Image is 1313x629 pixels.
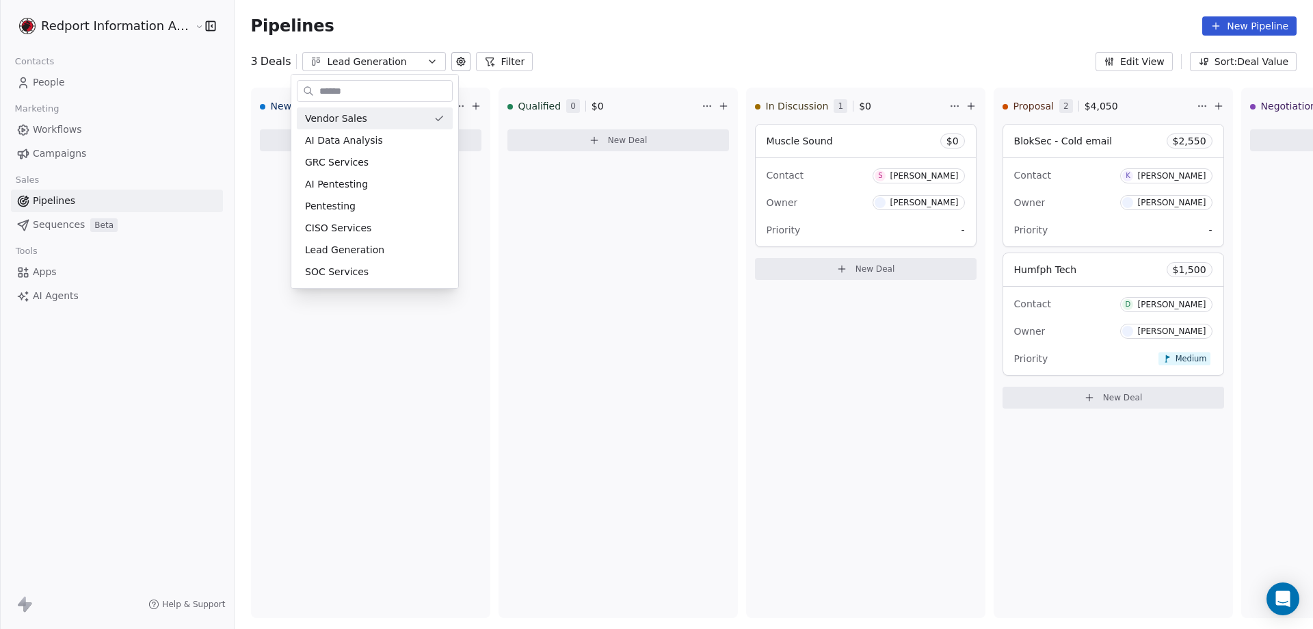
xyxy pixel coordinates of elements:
[305,133,383,148] span: AI Data Analysis
[305,243,384,257] span: Lead Generation
[305,265,369,279] span: SOC Services
[305,112,367,126] span: Vendor Sales
[305,221,371,235] span: CISO Services
[305,177,368,192] span: AI Pentesting
[305,199,356,214] span: Pentesting
[297,107,453,283] div: Suggestions
[305,155,369,170] span: GRC Services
